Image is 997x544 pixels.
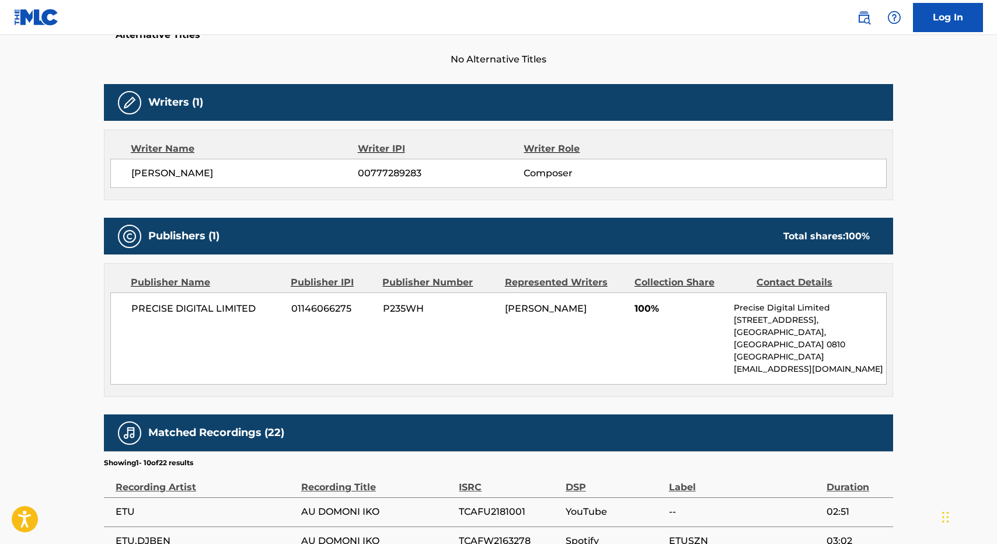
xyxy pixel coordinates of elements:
div: Help [883,6,906,29]
p: [EMAIL_ADDRESS][DOMAIN_NAME] [734,363,886,375]
span: 100 % [845,231,870,242]
div: Publisher IPI [291,276,374,290]
span: P235WH [383,302,496,316]
img: Writers [123,96,137,110]
span: [PERSON_NAME] [131,166,358,180]
iframe: Chat Widget [939,488,997,544]
div: Writer Role [524,142,675,156]
div: Contact Details [757,276,870,290]
span: 00777289283 [358,166,524,180]
img: search [857,11,871,25]
img: help [887,11,901,25]
p: [GEOGRAPHIC_DATA] [734,351,886,363]
h5: Matched Recordings (22) [148,426,284,440]
span: Composer [524,166,675,180]
span: PRECISE DIGITAL LIMITED [131,302,283,316]
h5: Alternative Titles [116,29,881,41]
span: YouTube [566,505,663,519]
span: AU DOMONI IKO [301,505,453,519]
div: ISRC [459,468,559,494]
div: Collection Share [635,276,748,290]
div: Recording Title [301,468,453,494]
div: Publisher Name [131,276,282,290]
span: 100% [635,302,725,316]
span: TCAFU2181001 [459,505,559,519]
span: ETU [116,505,295,519]
div: Label [669,468,821,494]
p: [STREET_ADDRESS], [734,314,886,326]
img: Publishers [123,229,137,243]
div: Recording Artist [116,468,295,494]
h5: Writers (1) [148,96,203,109]
span: -- [669,505,821,519]
span: No Alternative Titles [104,53,893,67]
div: Publisher Number [382,276,496,290]
div: Represented Writers [505,276,626,290]
h5: Publishers (1) [148,229,219,243]
div: Duration [827,468,887,494]
img: MLC Logo [14,9,59,26]
p: [GEOGRAPHIC_DATA], [GEOGRAPHIC_DATA] 0810 [734,326,886,351]
div: Writer Name [131,142,358,156]
span: 01146066275 [291,302,374,316]
a: Public Search [852,6,876,29]
div: Total shares: [783,229,870,243]
img: Matched Recordings [123,426,137,440]
span: [PERSON_NAME] [505,303,587,314]
p: Precise Digital Limited [734,302,886,314]
p: Showing 1 - 10 of 22 results [104,458,193,468]
span: 02:51 [827,505,887,519]
div: Drag [942,500,949,535]
div: Writer IPI [358,142,524,156]
div: DSP [566,468,663,494]
a: Log In [913,3,983,32]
